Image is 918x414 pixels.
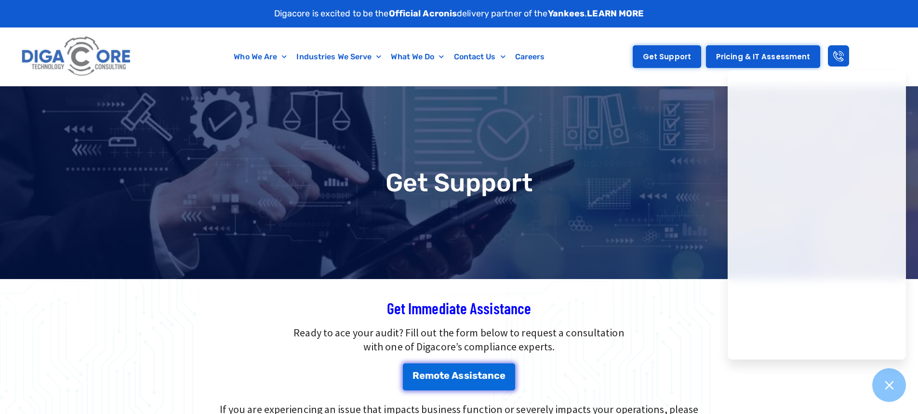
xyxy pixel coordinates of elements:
[292,46,386,68] a: Industries We Serve
[389,8,457,19] strong: Official Acronis
[548,8,585,19] strong: Yankees
[488,371,494,380] span: n
[181,46,599,68] nav: Menu
[494,371,500,380] span: c
[478,371,482,380] span: t
[419,371,425,380] span: e
[403,363,516,390] a: Remote Assistance
[482,371,488,380] span: a
[716,53,810,60] span: Pricing & IT Assessment
[500,371,506,380] span: e
[412,371,419,380] span: R
[464,371,469,380] span: s
[469,371,472,380] span: i
[5,170,913,195] h1: Get Support
[458,371,464,380] span: s
[643,53,691,60] span: Get Support
[449,46,510,68] a: Contact Us
[439,371,444,380] span: t
[452,371,458,380] span: A
[434,371,439,380] span: o
[274,7,644,20] p: Digacore is excited to be the delivery partner of the .
[19,32,134,81] img: Digacore logo 1
[587,8,644,19] a: LEARN MORE
[510,46,550,68] a: Careers
[151,326,768,354] p: Ready to ace your audit? Fill out the form below to request a consultation with one of Digacore’s...
[229,46,292,68] a: Who We Are
[425,371,434,380] span: m
[386,46,449,68] a: What We Do
[444,371,450,380] span: e
[706,45,820,68] a: Pricing & IT Assessment
[728,70,906,360] iframe: Chatgenie Messenger
[387,299,531,317] span: Get Immediate Assistance
[472,371,478,380] span: s
[633,45,701,68] a: Get Support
